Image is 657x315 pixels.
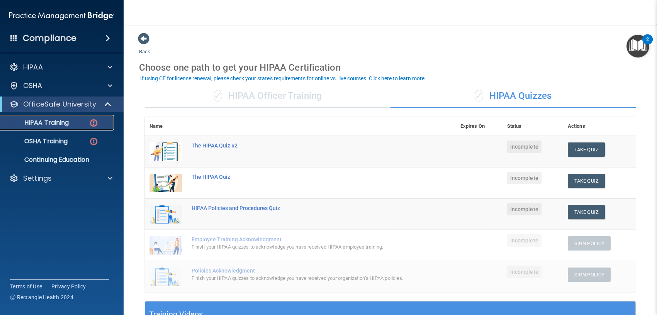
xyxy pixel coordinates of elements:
[568,142,605,157] button: Take Quiz
[192,268,417,274] div: Policies Acknowledgment
[145,85,390,108] div: HIPAA Officer Training
[507,234,542,247] span: Incomplete
[23,63,43,72] p: HIPAA
[568,174,605,188] button: Take Quiz
[23,33,76,44] h4: Compliance
[10,293,73,301] span: Ⓒ Rectangle Health 2024
[475,90,483,102] span: ✓
[507,172,542,184] span: Incomplete
[89,137,98,146] img: danger-circle.6113f641.png
[9,8,114,24] img: PMB logo
[51,283,86,290] a: Privacy Policy
[568,236,611,251] button: Sign Policy
[5,137,68,145] p: OSHA Training
[23,174,52,183] p: Settings
[192,142,417,149] div: The HIPAA Quiz #2
[192,274,417,283] div: Finish your HIPAA quizzes to acknowledge you have received your organization’s HIPAA policies.
[507,203,542,215] span: Incomplete
[390,85,636,108] div: HIPAA Quizzes
[9,63,112,72] a: HIPAA
[9,174,112,183] a: Settings
[618,262,648,291] iframe: Drift Widget Chat Controller
[563,117,636,136] th: Actions
[503,117,563,136] th: Status
[214,90,222,102] span: ✓
[139,39,150,54] a: Back
[5,119,69,127] p: HIPAA Training
[23,81,42,90] p: OSHA
[646,39,649,49] div: 2
[192,242,417,252] div: Finish your HIPAA quizzes to acknowledge you have received HIPAA employee training.
[507,266,542,278] span: Incomplete
[140,76,426,81] div: If using CE for license renewal, please check your state's requirements for online vs. live cours...
[568,205,605,219] button: Take Quiz
[145,117,187,136] th: Name
[192,236,417,242] div: Employee Training Acknowledgment
[456,117,503,136] th: Expires On
[10,283,42,290] a: Terms of Use
[139,56,642,79] div: Choose one path to get your HIPAA Certification
[5,156,110,164] p: Continuing Education
[139,75,427,82] button: If using CE for license renewal, please check your state's requirements for online vs. live cours...
[9,100,112,109] a: OfficeSafe University
[23,100,96,109] p: OfficeSafe University
[507,141,542,153] span: Incomplete
[192,205,417,211] div: HIPAA Policies and Procedures Quiz
[626,35,649,58] button: Open Resource Center, 2 new notifications
[9,81,112,90] a: OSHA
[89,118,98,128] img: danger-circle.6113f641.png
[568,268,611,282] button: Sign Policy
[192,174,417,180] div: The HIPAA Quiz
